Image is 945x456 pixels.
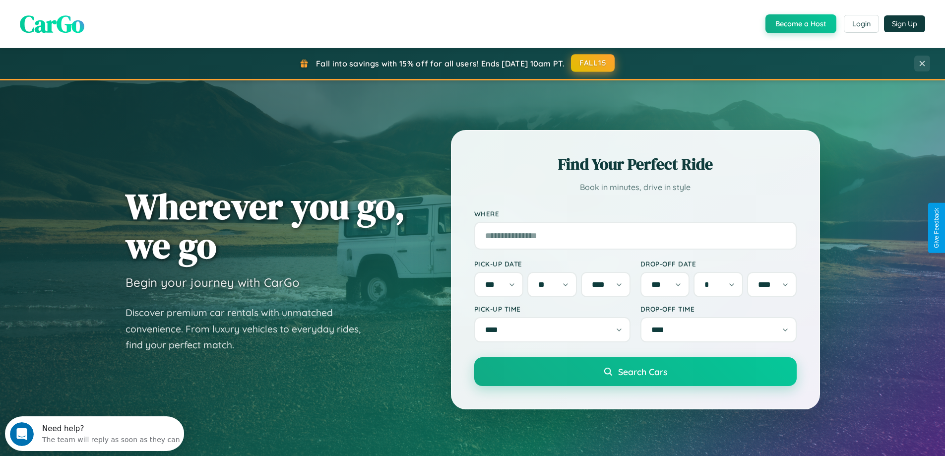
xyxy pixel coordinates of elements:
[474,153,797,175] h2: Find Your Perfect Ride
[618,366,667,377] span: Search Cars
[844,15,879,33] button: Login
[37,8,175,16] div: Need help?
[5,416,184,451] iframe: Intercom live chat discovery launcher
[126,187,405,265] h1: Wherever you go, we go
[474,260,630,268] label: Pick-up Date
[316,59,565,68] span: Fall into savings with 15% off for all users! Ends [DATE] 10am PT.
[10,422,34,446] iframe: Intercom live chat
[474,180,797,195] p: Book in minutes, drive in style
[933,208,940,248] div: Give Feedback
[474,305,630,313] label: Pick-up Time
[126,275,300,290] h3: Begin your journey with CarGo
[571,54,615,72] button: FALL15
[126,305,374,353] p: Discover premium car rentals with unmatched convenience. From luxury vehicles to everyday rides, ...
[884,15,925,32] button: Sign Up
[474,357,797,386] button: Search Cars
[640,260,797,268] label: Drop-off Date
[37,16,175,27] div: The team will reply as soon as they can
[765,14,836,33] button: Become a Host
[474,209,797,218] label: Where
[640,305,797,313] label: Drop-off Time
[4,4,185,31] div: Open Intercom Messenger
[20,7,84,40] span: CarGo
